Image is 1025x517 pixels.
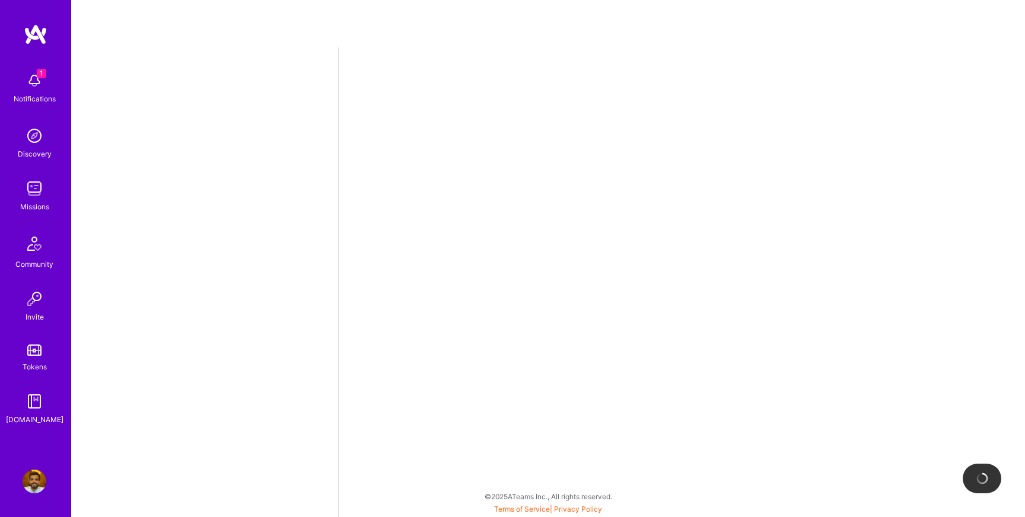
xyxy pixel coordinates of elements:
[23,124,46,148] img: discovery
[23,390,46,413] img: guide book
[6,413,63,426] div: [DOMAIN_NAME]
[20,229,49,258] img: Community
[26,311,44,323] div: Invite
[71,481,1025,511] div: © 2025 ATeams Inc., All rights reserved.
[23,69,46,92] img: bell
[23,177,46,200] img: teamwork
[23,287,46,311] img: Invite
[18,148,52,160] div: Discovery
[14,92,56,105] div: Notifications
[27,344,42,356] img: tokens
[20,200,49,213] div: Missions
[554,505,602,513] a: Privacy Policy
[23,360,47,373] div: Tokens
[494,505,602,513] span: |
[23,470,46,493] img: User Avatar
[494,505,550,513] a: Terms of Service
[24,24,47,45] img: logo
[15,258,53,270] div: Community
[973,470,990,487] img: loading
[37,69,46,78] span: 1
[20,470,49,493] a: User Avatar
